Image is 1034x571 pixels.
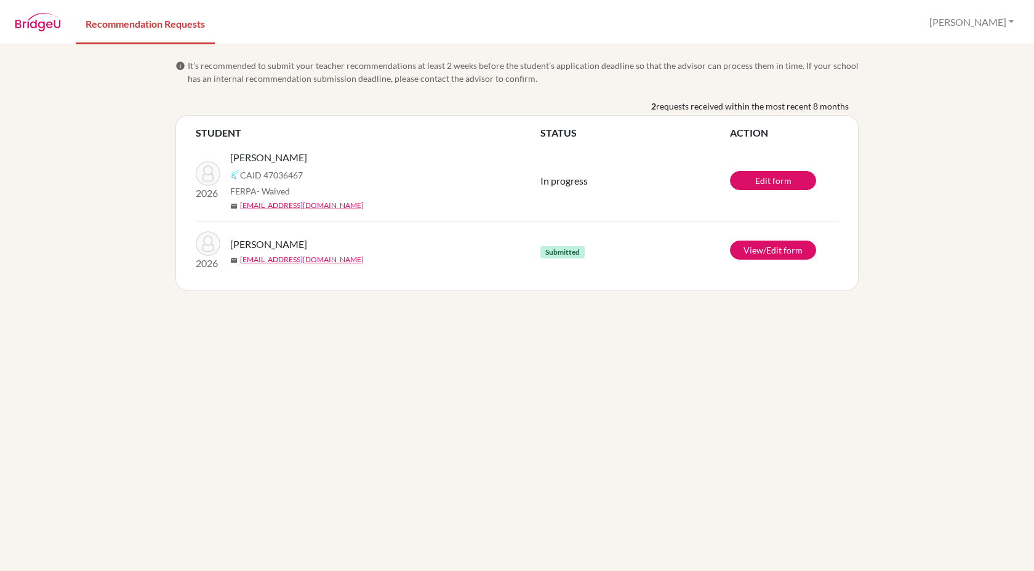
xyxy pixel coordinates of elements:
span: - Waived [257,186,290,196]
span: It’s recommended to submit your teacher recommendations at least 2 weeks before the student’s app... [188,59,859,85]
p: 2026 [196,186,220,201]
th: STUDENT [196,126,540,140]
a: [EMAIL_ADDRESS][DOMAIN_NAME] [240,254,364,265]
img: Arthur, Micah [196,231,220,256]
b: 2 [651,100,656,113]
img: BridgeU logo [15,13,61,31]
button: [PERSON_NAME] [924,10,1019,34]
span: CAID 47036467 [240,169,303,182]
img: Common App logo [230,170,240,180]
span: mail [230,202,238,210]
th: ACTION [730,126,838,140]
span: mail [230,257,238,264]
span: In progress [540,175,588,186]
span: [PERSON_NAME] [230,150,307,165]
span: info [175,61,185,71]
img: Webel, Abigail [196,161,220,186]
a: View/Edit form [730,241,816,260]
a: Recommendation Requests [76,2,215,44]
span: [PERSON_NAME] [230,237,307,252]
span: requests received within the most recent 8 months [656,100,849,113]
p: 2026 [196,256,220,271]
span: Submitted [540,246,585,258]
span: FERPA [230,185,290,198]
th: STATUS [540,126,730,140]
a: [EMAIL_ADDRESS][DOMAIN_NAME] [240,200,364,211]
a: Edit form [730,171,816,190]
